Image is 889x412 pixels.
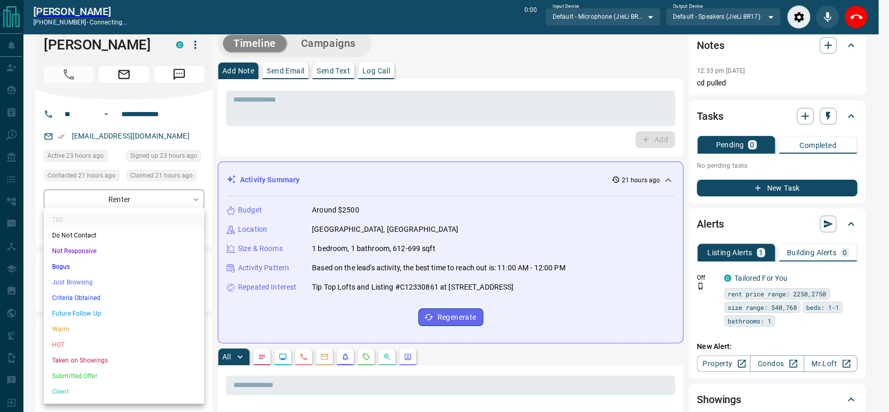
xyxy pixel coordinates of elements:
li: Do Not Contact [44,228,204,243]
li: Taken on Showings [44,353,204,368]
li: Future Follow Up [44,306,204,321]
li: Not Responsive [44,243,204,259]
li: HOT [44,337,204,353]
li: Warm [44,321,204,337]
li: Criteria Obtained [44,290,204,306]
li: Submitted Offer [44,368,204,384]
li: Client [44,384,204,399]
li: Bogus [44,259,204,274]
li: Just Browsing [44,274,204,290]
